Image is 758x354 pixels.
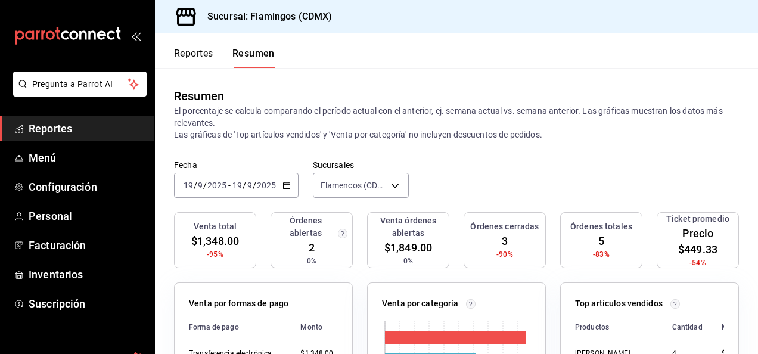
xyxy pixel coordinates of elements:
[191,233,239,249] span: $1,348.00
[203,181,207,190] span: /
[194,181,197,190] span: /
[29,297,85,310] font: Suscripción
[228,181,231,190] span: -
[174,48,275,68] div: Pestañas de navegación
[309,240,315,256] span: 2
[232,181,243,190] input: --
[253,181,256,190] span: /
[189,315,291,340] th: Forma de pago
[131,31,141,41] button: open_drawer_menu
[247,181,253,190] input: --
[663,315,712,340] th: Cantidad
[689,257,706,268] span: -54%
[662,225,734,257] span: Precio $449.33
[403,256,413,266] span: 0%
[174,48,213,60] font: Reportes
[502,233,508,249] span: 3
[570,221,632,233] h3: Órdenes totales
[29,122,72,135] font: Reportes
[194,221,237,233] h3: Venta total
[575,297,663,310] p: Top artículos vendidos
[307,256,316,266] span: 0%
[189,297,288,310] p: Venta por formas de pago
[372,215,444,240] h3: Venta órdenes abiertas
[496,249,513,260] span: -90%
[29,210,72,222] font: Personal
[32,78,128,91] span: Pregunta a Parrot AI
[321,179,387,191] span: Flamencos (CDMX)
[256,181,277,190] input: ----
[13,72,147,97] button: Pregunta a Parrot AI
[232,48,275,68] button: Resumen
[313,161,409,169] label: Sucursales
[712,315,749,340] th: Monto
[29,181,97,193] font: Configuración
[666,213,729,225] h3: Ticket promedio
[276,215,335,240] h3: Órdenes abiertas
[575,315,663,340] th: Productos
[174,105,739,141] p: El porcentaje se calcula comparando el período actual con el anterior, ej. semana actual vs. sema...
[207,181,227,190] input: ----
[29,239,86,251] font: Facturación
[174,161,299,169] label: Fecha
[29,151,57,164] font: Menú
[207,249,223,260] span: -95%
[29,268,83,281] font: Inventarios
[183,181,194,190] input: --
[384,240,432,256] span: $1,849.00
[243,181,246,190] span: /
[174,87,224,105] div: Resumen
[382,297,459,310] p: Venta por categoría
[198,10,332,24] h3: Sucursal: Flamingos (CDMX)
[197,181,203,190] input: --
[291,315,338,340] th: Monto
[598,233,604,249] span: 5
[8,86,147,99] a: Pregunta a Parrot AI
[593,249,610,260] span: -83%
[470,221,539,233] h3: Órdenes cerradas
